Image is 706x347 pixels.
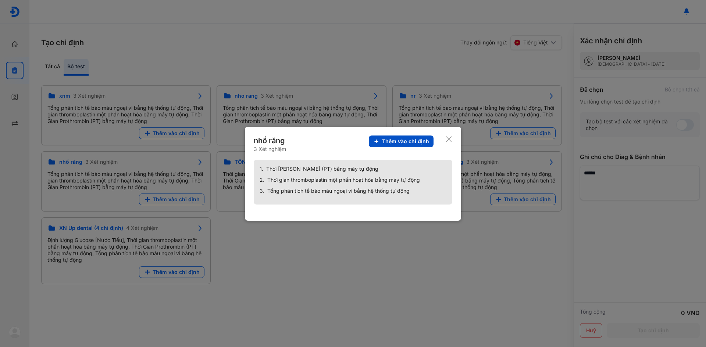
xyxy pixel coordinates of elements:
span: Thêm vào chỉ định [382,138,429,145]
span: Tổng phân tích tế bào máu ngoại vi bằng hệ thống tự động [267,188,410,194]
span: Thời [PERSON_NAME] (PT) bằng máy tự động [266,166,378,172]
button: Thêm vào chỉ định [369,135,434,147]
span: 1. [260,166,263,172]
span: Thời gian thromboplastin một phần hoạt hóa bằng máy tự động [267,177,420,183]
span: 2. [260,177,264,183]
div: nhổ răng [254,135,286,146]
div: 3 Xét nghiệm [254,146,286,152]
span: 3. [260,188,264,194]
